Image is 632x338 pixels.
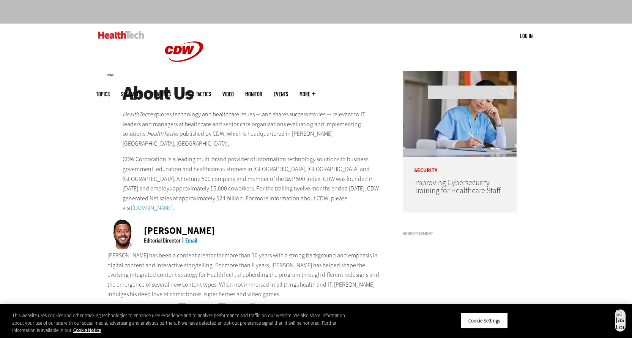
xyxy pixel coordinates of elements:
span: Specialty [121,91,141,97]
p: CDW Corporation is a leading multi-brand provider of information technology solutions to business... [123,154,383,213]
a: MonITor [245,91,262,97]
a: CDW [156,74,213,82]
p: explores technology and healthcare issues — and shares success stories — relevant to IT leaders a... [123,109,383,148]
a: Improving Cybersecurity Training for Healthcare Staff [414,178,501,196]
a: Email [185,236,197,244]
div: [PERSON_NAME] [144,226,215,235]
a: Tips & Tactics [182,91,211,97]
p: [PERSON_NAME] has been a content creator for more than 10 years with a strong background and emph... [107,251,383,299]
em: HealthTech [147,130,175,138]
a: More information about your privacy [73,327,101,333]
a: Features [152,91,171,97]
div: This website uses cookies and other tracking technologies to enhance user experience and to analy... [12,312,348,334]
div: User menu [520,32,533,40]
img: Ricky Ribeiro [107,219,138,249]
em: HealthTech [123,110,150,118]
img: Home [156,24,213,80]
span: Topics [96,91,110,97]
a: Events [274,91,288,97]
a: [DOMAIN_NAME] [132,204,173,212]
a: Log in [520,32,533,39]
span: More [299,91,315,97]
p: Security [403,157,517,173]
button: Close [612,312,628,328]
img: nurse studying on computer [403,71,517,157]
div: Editorial Director [144,237,181,243]
button: Cookie Settings [460,313,508,328]
h3: Advertisement [403,232,517,236]
iframe: advertisement [403,239,517,334]
a: Video [222,91,234,97]
img: Home [98,31,144,39]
